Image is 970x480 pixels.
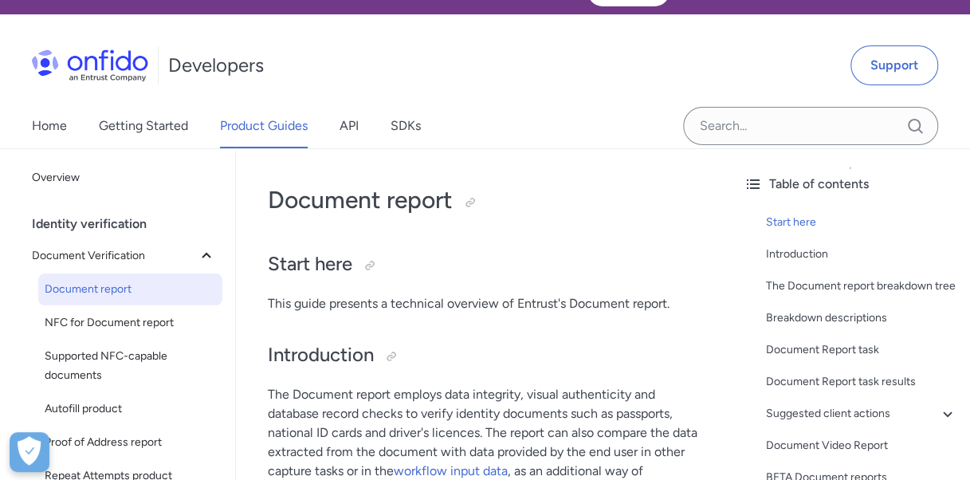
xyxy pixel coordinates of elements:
a: Start here [766,213,957,232]
p: This guide presents a technical overview of Entrust's Document report. [268,294,699,313]
a: Getting Started [99,104,188,148]
span: NFC for Document report [45,313,216,332]
a: Document report [38,273,222,305]
div: Cookie Preferences [10,432,49,472]
a: Proof of Address report [38,427,222,458]
a: Document Report task results [766,372,957,391]
span: Document Verification [32,246,197,266]
a: Home [32,104,67,148]
a: SDKs [391,104,421,148]
div: Table of contents [744,175,957,194]
a: The Document report breakdown tree [766,277,957,296]
a: Overview [26,162,222,194]
a: workflow input data [394,463,508,478]
a: Breakdown descriptions [766,309,957,328]
h1: Developers [168,53,264,78]
h2: Introduction [268,342,699,369]
a: API [340,104,359,148]
a: Product Guides [220,104,308,148]
img: Onfido Logo [32,49,148,81]
h1: Document report [268,184,699,216]
a: Document Report task [766,340,957,360]
span: Proof of Address report [45,433,216,452]
a: NFC for Document report [38,307,222,339]
h2: Start here [268,251,699,278]
span: Document report [45,280,216,299]
span: Autofill product [45,399,216,419]
a: Supported NFC-capable documents [38,340,222,391]
a: Autofill product [38,393,222,425]
a: Suggested client actions [766,404,957,423]
div: Identity verification [32,208,229,240]
a: Document Video Report [766,436,957,455]
span: Overview [32,168,216,187]
a: Support [850,45,938,85]
input: Onfido search input field [683,107,938,145]
span: Supported NFC-capable documents [45,347,216,385]
button: Document Verification [26,240,222,272]
button: Open Preferences [10,432,49,472]
a: Introduction [766,245,957,264]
